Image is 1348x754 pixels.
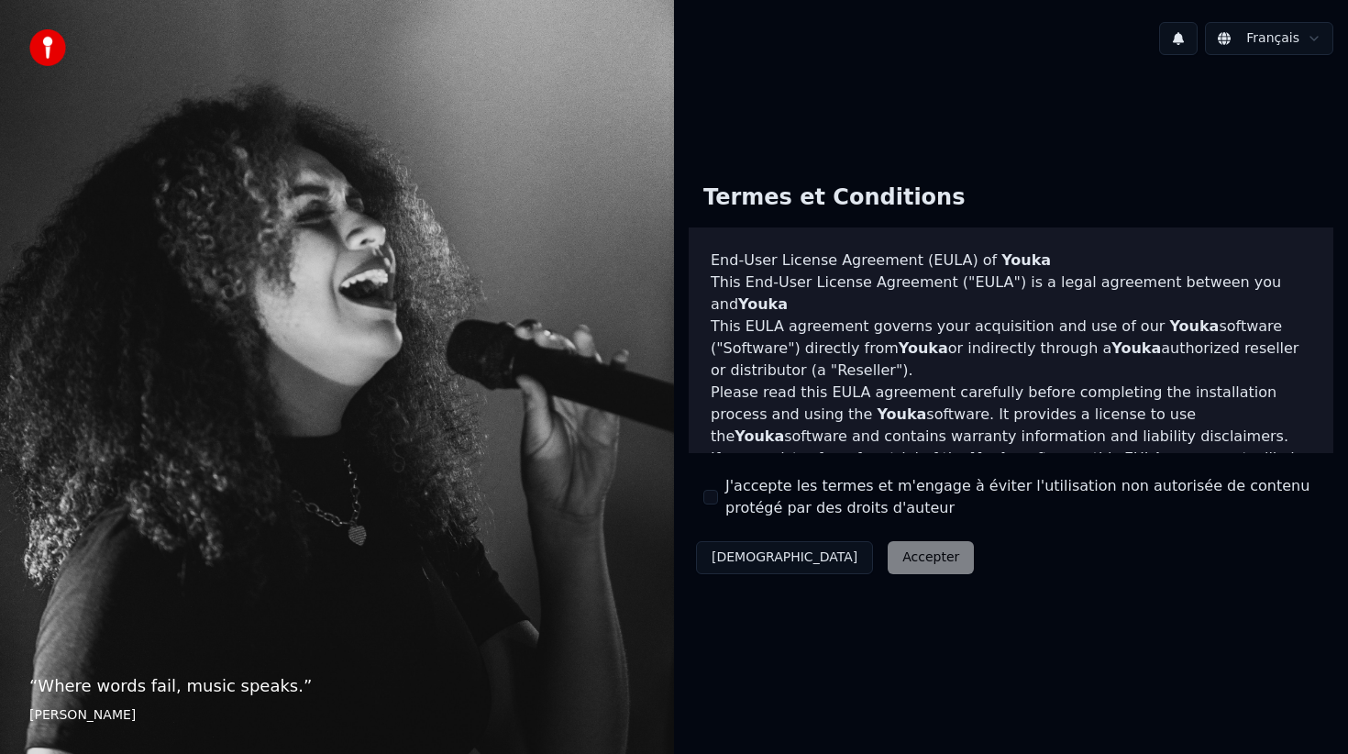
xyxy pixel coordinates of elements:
span: Youka [1111,339,1161,357]
span: Youka [738,295,788,313]
span: Youka [899,339,948,357]
span: Youka [1001,251,1051,269]
div: Termes et Conditions [689,169,979,227]
label: J'accepte les termes et m'engage à éviter l'utilisation non autorisée de contenu protégé par des ... [725,475,1319,519]
h3: End-User License Agreement (EULA) of [711,249,1311,272]
p: “ Where words fail, music speaks. ” [29,673,645,699]
p: This EULA agreement governs your acquisition and use of our software ("Software") directly from o... [711,316,1311,382]
img: youka [29,29,66,66]
p: If you register for a free trial of the software, this EULA agreement will also govern that trial... [711,448,1311,536]
footer: [PERSON_NAME] [29,706,645,725]
p: Please read this EULA agreement carefully before completing the installation process and using th... [711,382,1311,448]
button: [DEMOGRAPHIC_DATA] [696,541,873,574]
span: Youka [1169,317,1219,335]
p: This End-User License Agreement ("EULA") is a legal agreement between you and [711,272,1311,316]
span: Youka [971,449,1021,467]
span: Youka [877,405,926,423]
span: Youka [735,427,784,445]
